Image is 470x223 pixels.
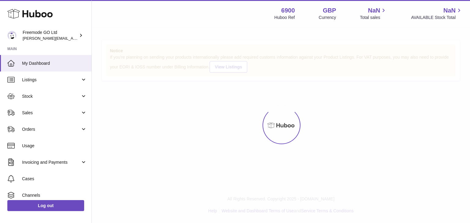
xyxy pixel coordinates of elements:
[411,6,463,20] a: NaN AVAILABLE Stock Total
[23,36,123,41] span: [PERSON_NAME][EMAIL_ADDRESS][DOMAIN_NAME]
[360,15,387,20] span: Total sales
[274,15,295,20] div: Huboo Ref
[22,192,87,198] span: Channels
[360,6,387,20] a: NaN Total sales
[22,60,87,66] span: My Dashboard
[22,126,80,132] span: Orders
[22,77,80,83] span: Listings
[22,159,80,165] span: Invoicing and Payments
[7,200,84,211] a: Log out
[443,6,456,15] span: NaN
[22,143,87,149] span: Usage
[7,31,17,40] img: lenka.smikniarova@gioteck.com
[368,6,380,15] span: NaN
[22,110,80,116] span: Sales
[22,93,80,99] span: Stock
[22,176,87,182] span: Cases
[281,6,295,15] strong: 6900
[319,15,336,20] div: Currency
[23,30,78,41] div: Freemode GO Ltd
[411,15,463,20] span: AVAILABLE Stock Total
[323,6,336,15] strong: GBP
